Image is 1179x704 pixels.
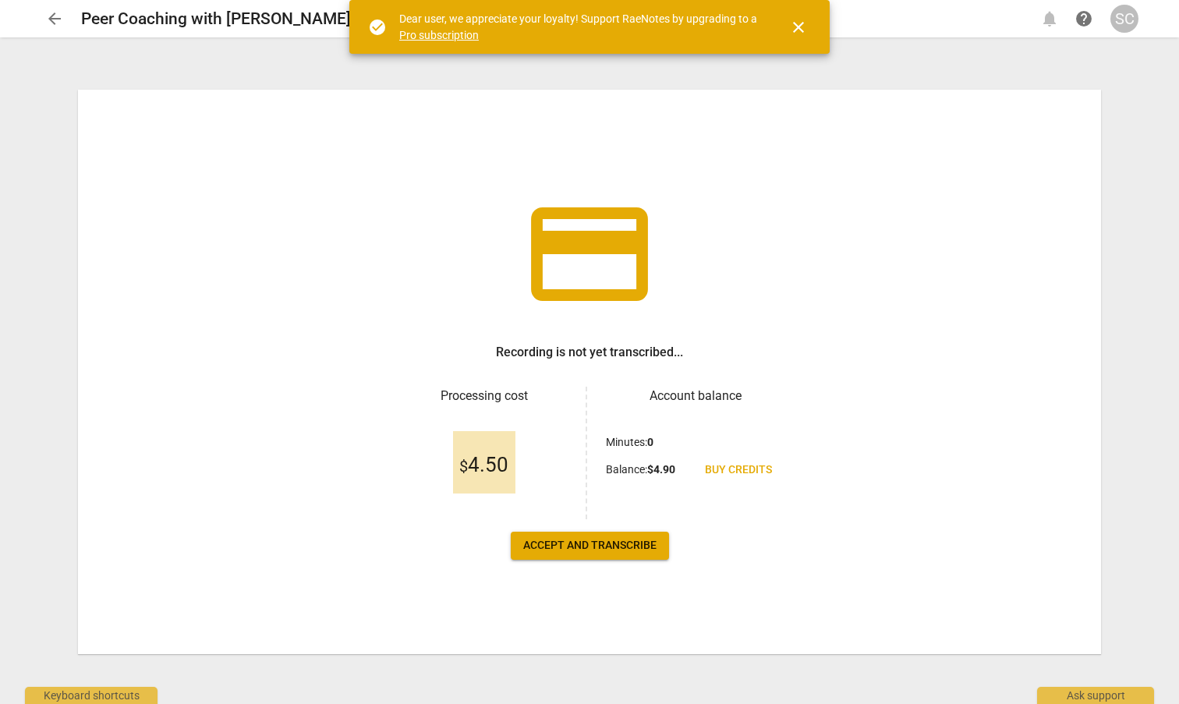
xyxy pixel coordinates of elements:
[523,538,657,554] span: Accept and transcribe
[496,343,683,362] h3: Recording is not yet transcribed...
[1037,687,1154,704] div: Ask support
[368,18,387,37] span: check_circle
[606,434,653,451] p: Minutes :
[647,463,675,476] b: $ 4.90
[459,454,508,477] span: 4.50
[399,29,479,41] a: Pro subscription
[81,9,651,29] h2: Peer Coaching with [PERSON_NAME] (Coachee) and [PERSON_NAME] (Coach)
[399,11,761,43] div: Dear user, we appreciate your loyalty! Support RaeNotes by upgrading to a
[1070,5,1098,33] a: Help
[789,18,808,37] span: close
[395,387,573,405] h3: Processing cost
[780,9,817,46] button: Close
[45,9,64,28] span: arrow_back
[511,532,669,560] button: Accept and transcribe
[705,462,772,478] span: Buy credits
[519,184,660,324] span: credit_card
[647,436,653,448] b: 0
[1110,5,1138,33] button: SC
[692,456,784,484] a: Buy credits
[459,457,468,476] span: $
[1075,9,1093,28] span: help
[25,687,158,704] div: Keyboard shortcuts
[606,462,675,478] p: Balance :
[606,387,784,405] h3: Account balance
